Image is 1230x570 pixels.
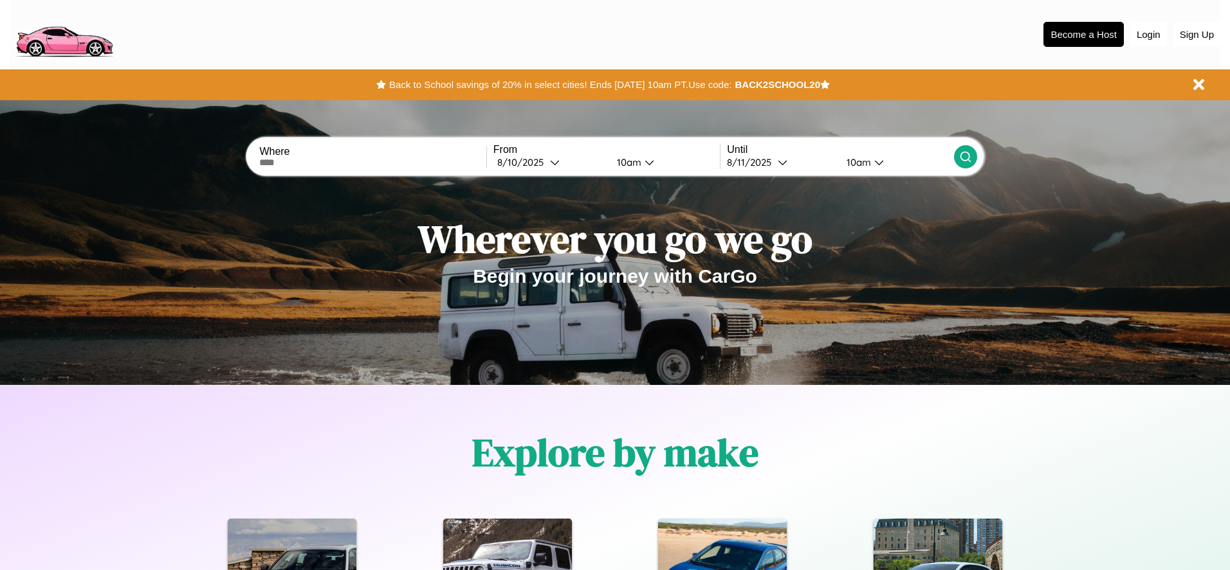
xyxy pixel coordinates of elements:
button: Back to School savings of 20% in select cities! Ends [DATE] 10am PT.Use code: [386,76,735,94]
button: Sign Up [1173,22,1220,46]
img: logo [10,6,118,60]
div: 8 / 10 / 2025 [497,156,550,168]
label: Where [259,146,486,157]
h1: Explore by make [472,426,758,479]
button: 10am [836,156,953,169]
div: 10am [610,156,645,168]
button: 10am [607,156,720,169]
b: BACK2SCHOOL20 [735,79,820,90]
label: From [493,144,720,156]
button: Login [1130,22,1167,46]
button: Become a Host [1043,22,1124,47]
div: 10am [840,156,874,168]
div: 8 / 11 / 2025 [727,156,778,168]
button: 8/10/2025 [493,156,607,169]
label: Until [727,144,953,156]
